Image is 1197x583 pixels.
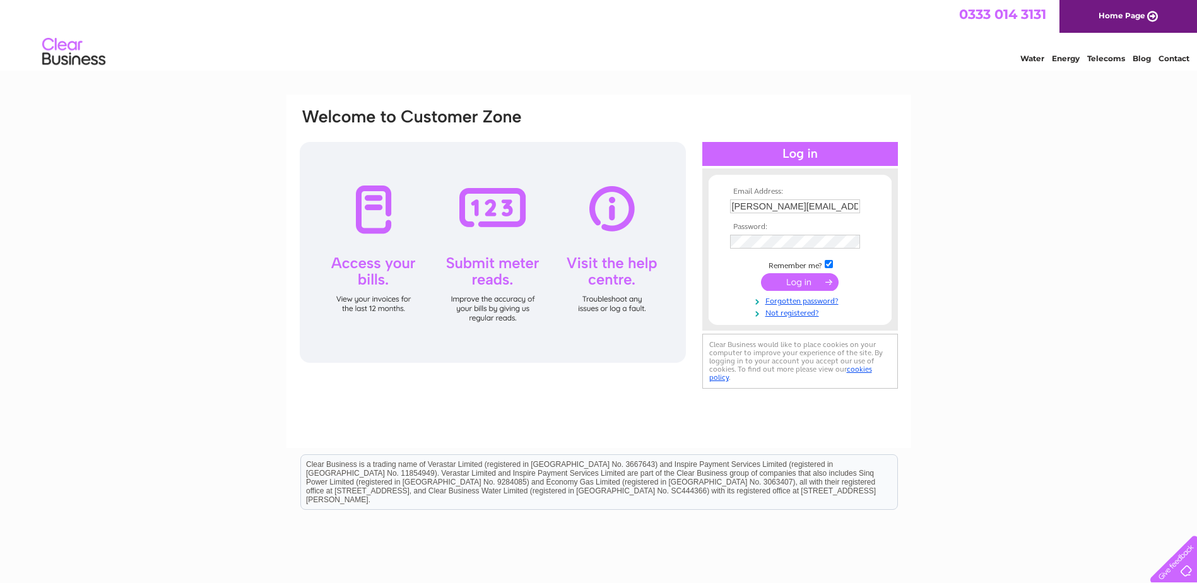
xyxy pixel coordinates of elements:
[959,6,1046,22] a: 0333 014 3131
[727,258,873,271] td: Remember me?
[1133,54,1151,63] a: Blog
[709,365,872,382] a: cookies policy
[301,7,897,61] div: Clear Business is a trading name of Verastar Limited (registered in [GEOGRAPHIC_DATA] No. 3667643...
[727,223,873,232] th: Password:
[730,294,873,306] a: Forgotten password?
[1159,54,1189,63] a: Contact
[730,306,873,318] a: Not registered?
[702,334,898,389] div: Clear Business would like to place cookies on your computer to improve your experience of the sit...
[761,273,839,291] input: Submit
[1052,54,1080,63] a: Energy
[727,187,873,196] th: Email Address:
[1087,54,1125,63] a: Telecoms
[1020,54,1044,63] a: Water
[42,33,106,71] img: logo.png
